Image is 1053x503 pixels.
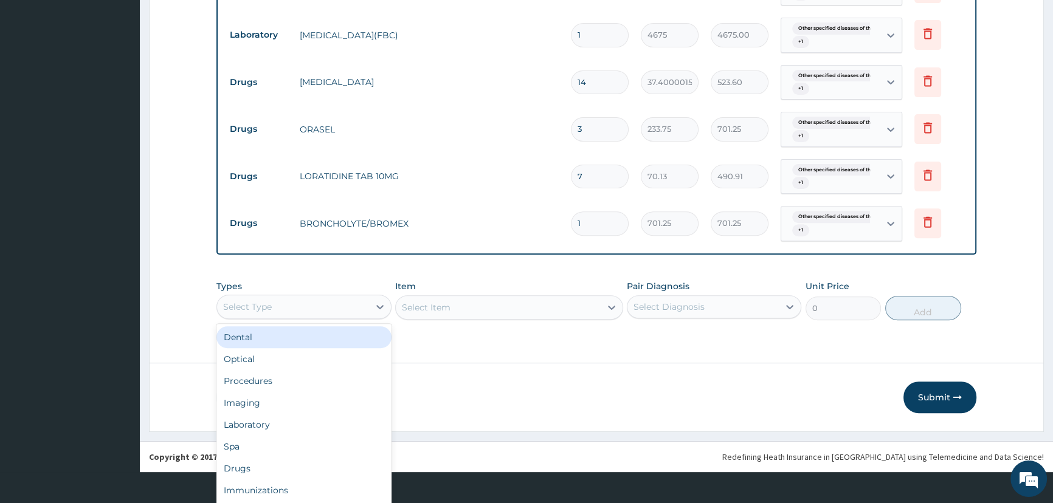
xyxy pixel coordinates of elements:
[216,281,242,292] label: Types
[216,392,391,414] div: Imaging
[6,332,232,374] textarea: Type your message and hit 'Enter'
[224,212,294,234] td: Drugs
[792,117,880,129] span: Other specified diseases of th...
[216,414,391,436] div: Laboratory
[792,164,880,176] span: Other specified diseases of th...
[792,36,809,48] span: + 1
[792,83,809,95] span: + 1
[294,70,565,94] td: [MEDICAL_DATA]
[223,301,272,313] div: Select Type
[216,370,391,392] div: Procedures
[792,70,880,82] span: Other specified diseases of th...
[216,348,391,370] div: Optical
[627,280,689,292] label: Pair Diagnosis
[722,451,1044,463] div: Redefining Heath Insurance in [GEOGRAPHIC_DATA] using Telemedicine and Data Science!
[71,153,168,276] span: We're online!
[224,71,294,94] td: Drugs
[224,24,294,46] td: Laboratory
[216,436,391,457] div: Spa
[294,117,565,142] td: ORASEL
[885,296,961,320] button: Add
[294,164,565,188] td: LORATIDINE TAB 10MG
[216,479,391,501] div: Immunizations
[792,177,809,189] span: + 1
[634,301,705,313] div: Select Diagnosis
[792,224,809,236] span: + 1
[903,382,976,413] button: Submit
[792,22,880,35] span: Other specified diseases of th...
[792,130,809,142] span: + 1
[395,280,416,292] label: Item
[63,68,204,84] div: Chat with us now
[140,441,1053,472] footer: All rights reserved.
[792,211,880,223] span: Other specified diseases of th...
[199,6,229,35] div: Minimize live chat window
[216,326,391,348] div: Dental
[22,61,49,91] img: d_794563401_company_1708531726252_794563401
[224,165,294,188] td: Drugs
[224,118,294,140] td: Drugs
[294,23,565,47] td: [MEDICAL_DATA](FBC)
[806,280,849,292] label: Unit Price
[294,211,565,236] td: BRONCHOLYTE/BROMEX
[149,451,272,462] strong: Copyright © 2017 .
[216,457,391,479] div: Drugs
